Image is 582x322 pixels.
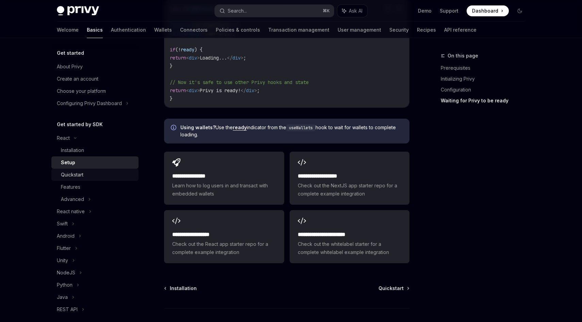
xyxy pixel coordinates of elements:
[441,63,531,73] a: Prerequisites
[323,8,330,14] span: ⌘ K
[57,305,78,313] div: REST API
[337,5,367,17] button: Ask AI
[57,63,83,71] div: About Privy
[57,232,75,240] div: Android
[257,87,260,94] span: ;
[243,55,246,61] span: ;
[171,125,178,132] svg: Info
[290,210,409,263] a: **** **** **** **** ***Check out the whitelabel starter for a complete whitelabel example integra...
[448,52,478,60] span: On this page
[51,144,139,156] a: Installation
[440,7,458,14] a: Support
[175,47,178,53] span: (
[227,55,232,61] span: </
[298,182,401,198] span: Check out the NextJS app starter repo for a complete example integration
[194,47,203,53] span: ) {
[51,181,139,193] a: Features
[186,55,189,61] span: <
[180,124,215,130] strong: Using wallets?
[417,22,436,38] a: Recipes
[514,5,525,16] button: Toggle dark mode
[180,22,208,38] a: Connectors
[286,124,316,131] code: useWallets
[472,7,498,14] span: Dashboard
[51,73,139,85] a: Create an account
[228,7,247,15] div: Search...
[290,152,409,205] a: **** **** **** ****Check out the NextJS app starter repo for a complete example integration
[111,22,146,38] a: Authentication
[170,96,173,102] span: }
[170,285,197,292] span: Installation
[170,63,173,69] span: }
[181,47,194,53] span: ready
[467,5,509,16] a: Dashboard
[57,293,68,301] div: Java
[57,120,103,129] h5: Get started by SDK
[189,55,197,61] span: div
[57,281,72,289] div: Python
[241,87,246,94] span: </
[57,207,85,216] div: React native
[61,146,84,154] div: Installation
[197,87,200,94] span: >
[51,169,139,181] a: Quickstart
[418,7,432,14] a: Demo
[232,55,241,61] span: div
[57,6,99,16] img: dark logo
[180,124,403,138] span: Use the indicator from the hook to wait for wallets to complete loading.
[87,22,103,38] a: Basics
[441,95,531,106] a: Waiting for Privy to be ready
[61,183,80,191] div: Features
[197,55,200,61] span: >
[170,87,186,94] span: return
[444,22,476,38] a: API reference
[51,85,139,97] a: Choose your platform
[57,220,68,228] div: Swift
[186,87,189,94] span: <
[389,22,409,38] a: Security
[51,61,139,73] a: About Privy
[164,210,284,263] a: **** **** **** ***Check out the React app starter repo for a complete example integration
[441,73,531,84] a: Initializing Privy
[57,99,122,107] div: Configuring Privy Dashboard
[172,240,276,256] span: Check out the React app starter repo for a complete example integration
[172,182,276,198] span: Learn how to log users in and transact with embedded wallets
[57,269,75,277] div: NodeJS
[57,87,106,95] div: Choose your platform
[254,87,257,94] span: >
[200,55,227,61] span: Loading...
[170,55,186,61] span: return
[164,152,284,205] a: **** **** **** *Learn how to log users in and transact with embedded wallets
[246,87,254,94] span: div
[200,87,241,94] span: Privy is ready!
[61,171,83,179] div: Quickstart
[298,240,401,256] span: Check out the whitelabel starter for a complete whitelabel example integration
[189,87,197,94] span: div
[216,22,260,38] a: Policies & controls
[57,256,68,265] div: Unity
[57,134,70,142] div: React
[61,195,84,203] div: Advanced
[165,285,197,292] a: Installation
[233,124,247,131] a: ready
[57,244,71,252] div: Flutter
[441,84,531,95] a: Configuration
[268,22,329,38] a: Transaction management
[349,7,362,14] span: Ask AI
[338,22,381,38] a: User management
[57,22,79,38] a: Welcome
[154,22,172,38] a: Wallets
[215,5,334,17] button: Search...⌘K
[61,158,75,167] div: Setup
[57,49,84,57] h5: Get started
[170,47,175,53] span: if
[241,55,243,61] span: >
[170,79,309,85] span: // Now it's safe to use other Privy hooks and state
[178,47,181,53] span: !
[57,75,98,83] div: Create an account
[378,285,409,292] a: Quickstart
[378,285,404,292] span: Quickstart
[51,156,139,169] a: Setup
